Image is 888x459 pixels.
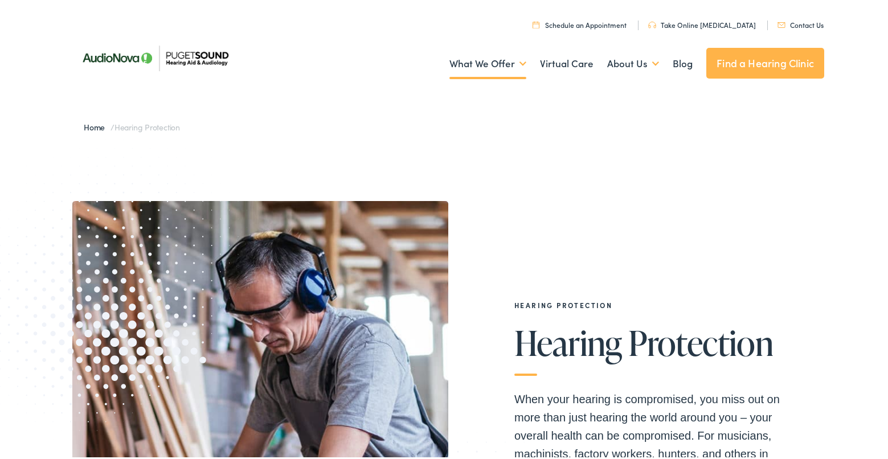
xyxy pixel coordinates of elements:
[533,18,627,27] a: Schedule an Appointment
[533,19,539,26] img: utility icon
[607,40,659,83] a: About Us
[540,40,594,83] a: Virtual Care
[628,322,773,359] span: Protection
[514,299,788,307] h2: Hearing Protection
[648,19,656,26] img: utility icon
[514,322,622,359] span: Hearing
[777,20,785,26] img: utility icon
[648,18,756,27] a: Take Online [MEDICAL_DATA]
[114,119,180,130] span: Hearing Protection
[84,119,180,130] span: /
[673,40,693,83] a: Blog
[84,119,111,130] a: Home
[777,18,824,27] a: Contact Us
[706,46,824,76] a: Find a Hearing Clinic
[449,40,526,83] a: What We Offer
